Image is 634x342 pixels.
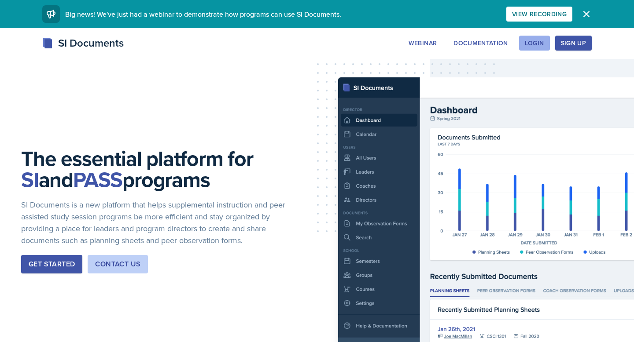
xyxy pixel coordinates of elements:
div: Webinar [409,40,437,47]
button: Login [519,36,550,51]
div: Sign Up [561,40,586,47]
button: Get Started [21,255,82,273]
div: Get Started [29,259,75,269]
div: Documentation [453,40,508,47]
div: SI Documents [42,35,124,51]
button: Sign Up [555,36,592,51]
div: Contact Us [95,259,140,269]
div: View Recording [512,11,567,18]
span: Big news! We've just had a webinar to demonstrate how programs can use SI Documents. [65,9,341,19]
button: Contact Us [88,255,148,273]
div: Login [525,40,544,47]
button: Documentation [448,36,514,51]
button: View Recording [506,7,572,22]
button: Webinar [403,36,442,51]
